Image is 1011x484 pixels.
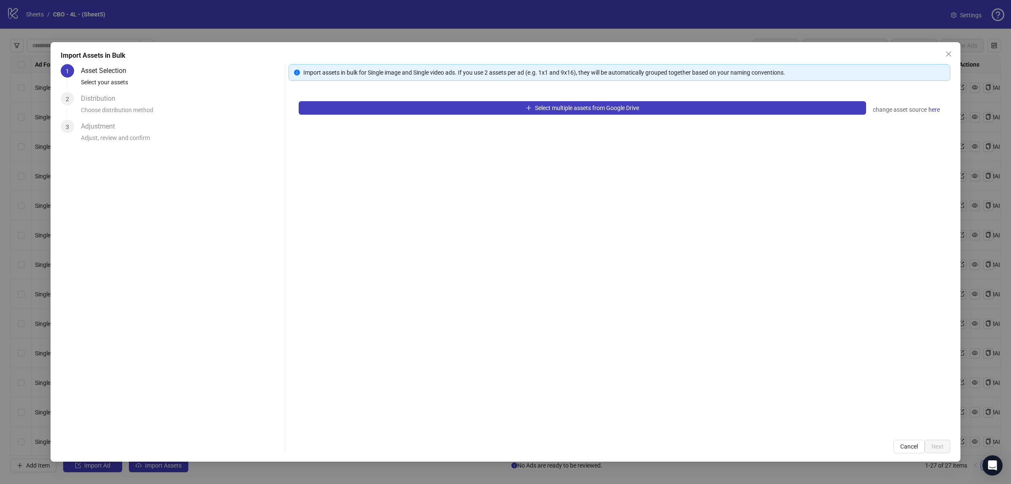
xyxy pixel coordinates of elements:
button: Select multiple assets from Google Drive [299,101,866,115]
a: here [928,105,940,115]
div: Adjust, review and confirm [81,133,281,148]
button: Next [925,440,950,453]
div: Open Intercom Messenger [982,455,1003,476]
div: change asset source [873,105,940,115]
div: Select your assets [81,78,281,92]
div: Import Assets in Bulk [61,51,950,61]
button: Cancel [893,440,925,453]
span: 3 [66,124,69,130]
span: 1 [66,68,69,75]
div: Distribution [81,92,122,105]
div: Import assets in bulk for Single image and Single video ads. If you use 2 assets per ad (e.g. 1x1... [303,68,945,77]
span: info-circle [294,70,300,75]
span: Select multiple assets from Google Drive [535,105,639,111]
span: plus [526,105,532,111]
div: Adjustment [81,120,122,133]
button: Close [942,47,955,61]
div: Asset Selection [81,64,133,78]
span: 2 [66,96,69,102]
span: close [945,51,952,57]
span: here [928,105,940,114]
div: Choose distribution method [81,105,281,120]
span: Cancel [900,443,918,450]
